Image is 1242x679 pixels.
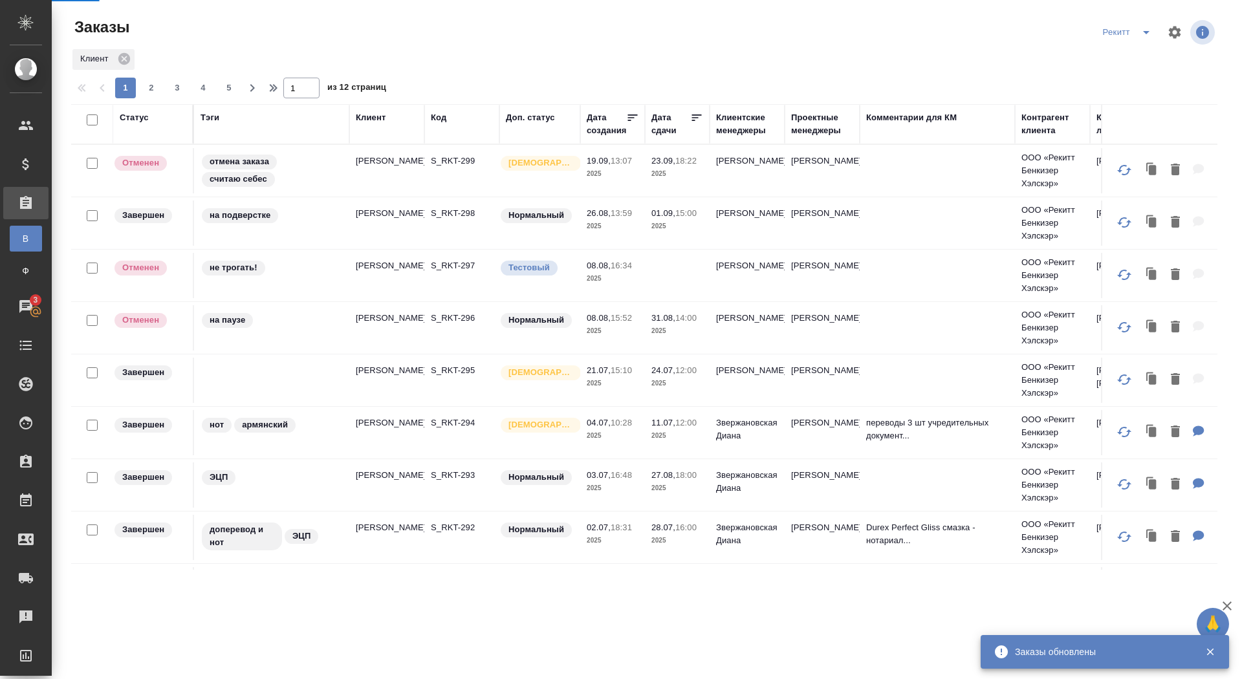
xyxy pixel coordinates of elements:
p: 2025 [587,429,638,442]
button: Обновить [1109,207,1140,238]
p: 12:00 [675,365,697,375]
div: нот, армянский [201,416,343,434]
p: 14:00 [675,313,697,323]
p: [PERSON_NAME] [356,207,418,220]
button: 4 [193,78,213,98]
p: 03.07, [587,470,611,480]
div: Топ-приоритет. Важно обеспечить лучшее возможное качество [499,259,574,277]
p: 04.07, [587,418,611,427]
p: на подверстке [210,209,270,222]
td: [PERSON_NAME] [785,305,860,350]
p: S_RKT-296 [431,312,493,325]
p: 13:07 [611,156,632,166]
div: Контрагент клиента [1021,111,1084,137]
p: [PERSON_NAME] [356,312,418,325]
div: отмена заказа, считаю себес [201,153,343,188]
div: Статус по умолчанию для стандартных заказов [499,469,574,486]
td: [PERSON_NAME] [785,148,860,193]
span: 3 [167,81,188,94]
p: 08.08, [587,313,611,323]
p: 2025 [587,325,638,338]
button: 3 [167,78,188,98]
p: Нормальный [508,523,564,536]
p: Завершен [122,418,164,431]
button: Обновить [1109,469,1140,500]
p: Нормальный [508,471,564,484]
p: 19.09, [587,156,611,166]
div: Выставляет КМ при направлении счета или после выполнения всех работ/сдачи заказа клиенту. Окончат... [113,521,186,539]
div: Клиент [72,49,135,70]
p: Тестовый [508,261,550,274]
td: [PERSON_NAME] [1090,305,1165,350]
p: [PERSON_NAME] [356,521,418,534]
p: 18:31 [611,523,632,532]
button: Клонировать [1140,367,1164,393]
button: Обновить [1109,416,1140,447]
p: S_RKT-299 [431,155,493,167]
p: 01.09, [651,208,675,218]
p: 2025 [651,534,703,547]
span: Настроить таблицу [1159,17,1190,48]
button: Обновить [1109,364,1140,395]
td: [PERSON_NAME] [1090,515,1165,560]
p: переводы 3 шт учредительных документ... [866,416,1008,442]
p: 11.07, [651,418,675,427]
div: Клиент [356,111,386,124]
td: Звержановская Диана [710,410,785,455]
p: 31.08, [651,313,675,323]
td: [PERSON_NAME] [785,200,860,246]
p: 23.09, [651,156,675,166]
p: 10:28 [611,418,632,427]
td: [PERSON_NAME] [1090,200,1165,246]
p: S_RKT-298 [431,207,493,220]
div: Заказы обновлены [1015,645,1186,658]
button: Удалить [1164,314,1186,341]
button: Для КМ: Durex Perfect Gliss смазка - нотариальное заверение (RMR, MSDS, Stabilities) [1186,524,1211,550]
p: 2025 [587,377,638,390]
p: S_RKT-297 [431,259,493,272]
p: Завершен [122,209,164,222]
p: [DEMOGRAPHIC_DATA] [508,418,573,431]
p: 13:59 [611,208,632,218]
td: [PERSON_NAME] [1090,148,1165,193]
p: 2025 [651,325,703,338]
div: Статус по умолчанию для стандартных заказов [499,312,574,329]
p: отмена заказа [210,155,269,168]
div: Статус по умолчанию для стандартных заказов [499,521,574,539]
button: Удалить [1164,419,1186,446]
span: Посмотреть информацию [1190,20,1217,45]
p: S_RKT-294 [431,416,493,429]
div: Выставляет КМ при направлении счета или после выполнения всех работ/сдачи заказа клиенту. Окончат... [113,469,186,486]
div: ЭЦП [201,469,343,486]
td: [PERSON_NAME] [1090,410,1165,455]
p: Отменен [122,261,159,274]
p: 2025 [651,167,703,180]
span: Заказы [71,17,129,38]
p: S_RKT-293 [431,469,493,482]
p: 24.07, [651,365,675,375]
p: ООО «Рекитт Бенкизер Хэлскэр» [1021,361,1084,400]
div: Выставляется автоматически для первых 3 заказов нового контактного лица. Особое внимание [499,155,574,172]
div: Клиентские менеджеры [716,111,778,137]
td: [PERSON_NAME] [PERSON_NAME] [1090,358,1165,403]
p: [PERSON_NAME] [356,259,418,272]
p: 2025 [587,482,638,495]
td: [PERSON_NAME] [710,200,785,246]
p: ООО «Рекитт Бенкизер Хэлскэр» [1021,256,1084,295]
p: 16:00 [675,523,697,532]
p: 16:48 [611,470,632,480]
button: Обновить [1109,259,1140,290]
p: 2025 [651,482,703,495]
p: Отменен [122,314,159,327]
div: split button [1100,22,1159,43]
a: 3 [3,290,49,323]
p: S_RKT-292 [431,521,493,534]
button: 🙏 [1197,608,1229,640]
p: 15:52 [611,313,632,323]
td: [PERSON_NAME] [785,253,860,298]
td: [PERSON_NAME] [710,358,785,403]
p: 2025 [587,272,638,285]
a: Ф [10,258,42,284]
button: Удалить [1164,157,1186,184]
p: армянский [242,418,288,431]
